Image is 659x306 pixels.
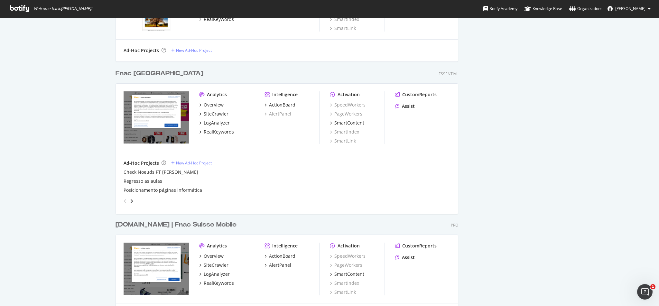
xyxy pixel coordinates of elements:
[199,16,234,23] a: RealKeywords
[265,253,295,259] a: ActionBoard
[199,120,230,126] a: LogAnalyzer
[199,262,228,268] a: SiteCrawler
[207,243,227,249] div: Analytics
[116,220,237,229] div: [DOMAIN_NAME] | Fnac Suisse Mobile
[199,111,228,117] a: SiteCrawler
[272,91,298,98] div: Intelligence
[176,48,212,53] div: New Ad-Hoc Project
[330,120,364,126] a: SmartContent
[265,102,295,108] a: ActionBoard
[204,111,228,117] div: SiteCrawler
[395,243,437,249] a: CustomReports
[116,220,239,229] a: [DOMAIN_NAME] | Fnac Suisse Mobile
[176,160,212,166] div: New Ad-Hoc Project
[402,243,437,249] div: CustomReports
[199,271,230,277] a: LogAnalyzer
[124,47,159,54] div: Ad-Hoc Projects
[330,262,362,268] a: PageWorkers
[204,102,224,108] div: Overview
[330,111,362,117] a: PageWorkers
[402,91,437,98] div: CustomReports
[330,280,359,286] a: SmartIndex
[334,271,364,277] div: SmartContent
[204,253,224,259] div: Overview
[524,5,562,12] div: Knowledge Base
[330,129,359,135] a: SmartIndex
[330,138,356,144] a: SmartLink
[269,262,291,268] div: AlertPanel
[483,5,517,12] div: Botify Academy
[204,271,230,277] div: LogAnalyzer
[330,16,359,23] a: SmartIndex
[204,129,234,135] div: RealKeywords
[395,103,415,109] a: Assist
[204,280,234,286] div: RealKeywords
[615,6,645,11] span: Tamara Quiñones
[116,69,206,78] a: Fnac [GEOGRAPHIC_DATA]
[124,178,162,184] a: Regresso as aulas
[265,262,291,268] a: AlertPanel
[124,187,202,193] a: Posicionamento páginas informática
[439,71,458,77] div: Essential
[402,254,415,261] div: Assist
[338,243,360,249] div: Activation
[338,91,360,98] div: Activation
[402,103,415,109] div: Assist
[129,198,134,204] div: angle-right
[269,253,295,259] div: ActionBoard
[199,253,224,259] a: Overview
[451,222,458,228] div: Pro
[395,254,415,261] a: Assist
[34,6,92,11] span: Welcome back, [PERSON_NAME] !
[204,120,230,126] div: LogAnalyzer
[569,5,602,12] div: Organizations
[204,262,228,268] div: SiteCrawler
[330,25,356,32] a: SmartLink
[334,120,364,126] div: SmartContent
[124,160,159,166] div: Ad-Hoc Projects
[330,289,356,295] a: SmartLink
[207,91,227,98] div: Analytics
[330,102,366,108] a: SpeedWorkers
[199,280,234,286] a: RealKeywords
[124,169,198,175] a: Check Noeuds PT [PERSON_NAME]
[171,48,212,53] a: New Ad-Hoc Project
[116,69,203,78] div: Fnac [GEOGRAPHIC_DATA]
[650,284,655,289] span: 1
[199,129,234,135] a: RealKeywords
[602,4,656,14] button: [PERSON_NAME]
[265,111,291,117] a: AlertPanel
[272,243,298,249] div: Intelligence
[395,91,437,98] a: CustomReports
[330,271,364,277] a: SmartContent
[199,102,224,108] a: Overview
[330,253,366,259] a: SpeedWorkers
[124,243,189,295] img: www.fnac.ch
[171,160,212,166] a: New Ad-Hoc Project
[121,196,129,206] div: angle-left
[204,16,234,23] div: RealKeywords
[269,102,295,108] div: ActionBoard
[637,284,653,300] iframe: Intercom live chat
[124,91,189,144] img: www.fnac.pt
